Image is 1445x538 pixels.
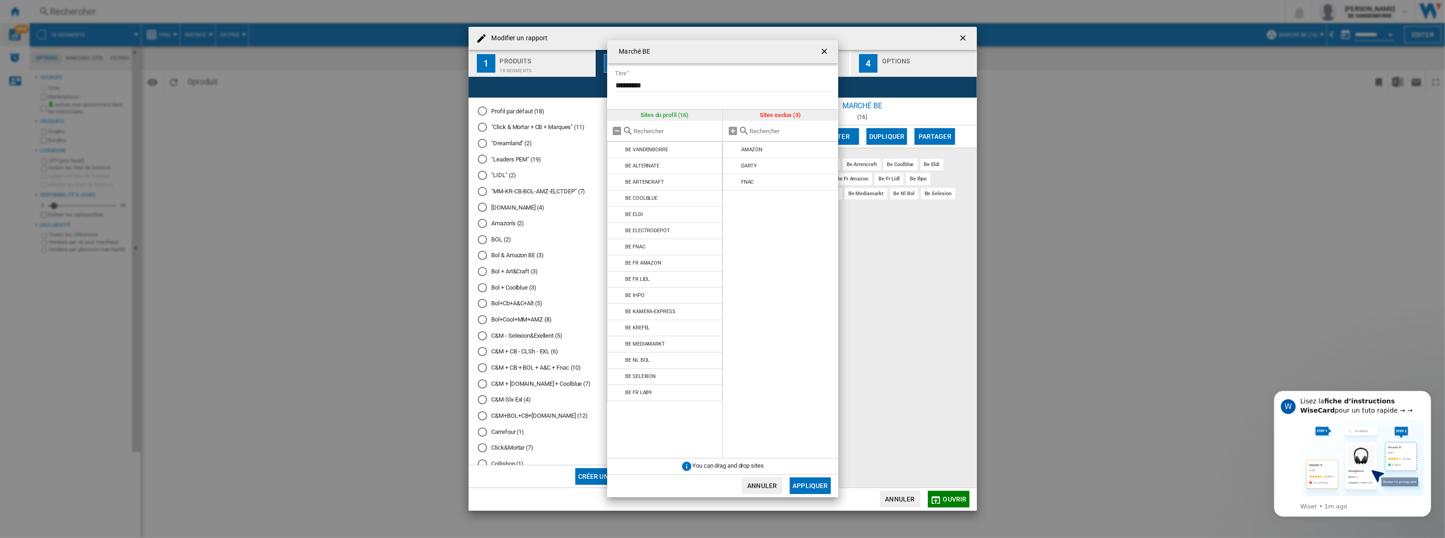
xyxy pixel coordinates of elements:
[820,47,831,58] ng-md-icon: getI18NText('BUTTONS.CLOSE_DIALOG')
[625,373,656,379] div: BE SELEXION
[625,147,668,153] div: BE VANDENBORRE
[723,110,838,121] div: Sites exclus (3)
[750,128,834,135] input: Rechercher
[607,110,723,121] div: Sites du profil (16)
[625,357,650,363] div: BE NL BOL
[625,163,659,169] div: BE ALTERNATE
[625,276,650,282] div: BE FR LIDL
[816,43,835,61] button: getI18NText('BUTTONS.CLOSE_DIALOG')
[741,163,757,169] div: DARTY
[625,195,658,201] div: BE COOLBLUE
[727,125,738,136] md-icon: Tout ajouter
[625,325,650,331] div: BE KREFEL
[741,147,762,153] div: AMAZON
[615,47,651,56] h4: Marché BE
[625,228,670,234] div: BE ELECTRODEPOT
[634,128,718,135] input: Rechercher
[790,477,830,494] button: Appliquer
[625,309,675,315] div: BE KAMERA-EXPRESS
[625,260,661,266] div: BE FR AMAZON
[742,477,782,494] button: Annuler
[625,244,645,250] div: BE FNAC
[692,462,763,469] span: You can drag and drop sites
[741,179,754,185] div: FNAC
[1260,383,1445,522] iframe: Intercom notifications message
[625,292,644,298] div: BE IHPO
[612,125,623,136] md-icon: Tout retirer
[625,211,642,217] div: BE ELDI
[625,390,652,396] div: BE FR LAB9
[625,179,664,185] div: BE ARTENCRAFT
[625,341,665,347] div: BE MEDIAMARKT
